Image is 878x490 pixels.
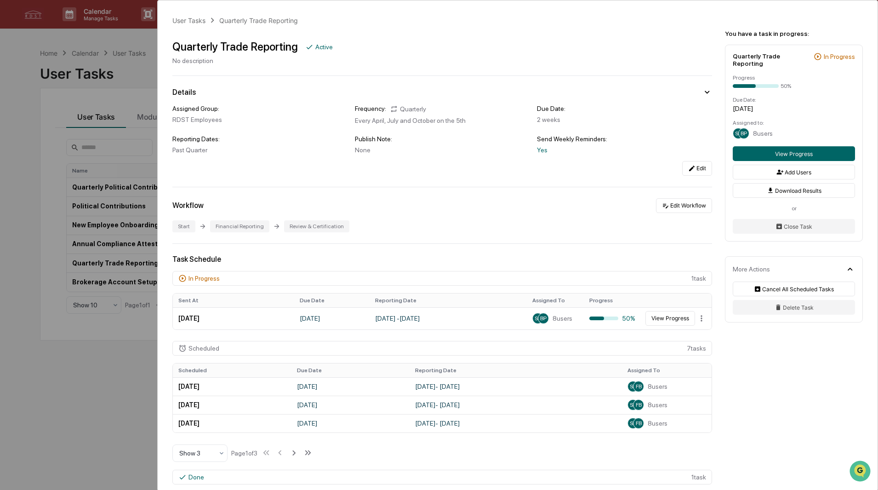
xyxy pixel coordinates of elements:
[410,377,622,396] td: [DATE] - [DATE]
[291,363,410,377] th: Due Date
[172,57,333,64] div: No description
[648,401,667,409] span: 8 users
[733,183,855,198] button: Download Results
[173,396,291,414] td: [DATE]
[173,377,291,396] td: [DATE]
[355,105,386,113] div: Frequency:
[733,219,855,234] button: Close Task
[410,414,622,432] td: [DATE] - [DATE]
[76,116,114,125] span: Attestations
[9,117,17,124] div: 🖐️
[6,130,62,146] a: 🔎Data Lookup
[636,420,642,427] span: FB
[537,135,712,143] div: Send Weekly Reminders:
[315,43,333,51] div: Active
[589,315,635,322] div: 50%
[540,315,547,322] span: BP
[210,220,269,232] div: Financial Reporting
[636,402,642,408] span: FB
[188,275,220,282] div: In Progress
[172,105,348,112] div: Assigned Group:
[781,83,791,89] div: 50%
[294,307,370,329] td: [DATE]
[656,198,712,213] button: Edit Workflow
[824,53,855,60] div: In Progress
[645,311,695,326] button: View Progress
[172,341,712,356] div: 7 task s
[553,315,572,322] span: 8 users
[172,146,348,154] div: Past Quarter
[63,112,118,129] a: 🗄️Attestations
[9,70,26,87] img: 1746055101610-c473b297-6a78-478c-a979-82029cc54cd1
[370,307,527,329] td: [DATE] - [DATE]
[9,19,167,34] p: How can we help?
[172,135,348,143] div: Reporting Dates:
[18,116,59,125] span: Preclearance
[636,383,642,390] span: FB
[741,130,747,137] span: BP
[188,345,219,352] div: Scheduled
[156,73,167,84] button: Start new chat
[294,294,370,307] th: Due Date
[172,220,195,232] div: Start
[172,40,298,53] div: Quarterly Trade Reporting
[6,112,63,129] a: 🖐️Preclearance
[682,161,712,176] button: Edit
[537,105,712,112] div: Due Date:
[355,146,530,154] div: None
[173,363,291,377] th: Scheduled
[630,402,636,408] span: SK
[31,70,151,80] div: Start new chat
[291,396,410,414] td: [DATE]
[31,80,116,87] div: We're available if you need us!
[733,120,855,126] div: Assigned to:
[733,105,855,112] div: [DATE]
[231,450,257,457] div: Page 1 of 3
[173,307,294,329] td: [DATE]
[172,271,712,286] div: 1 task
[410,396,622,414] td: [DATE] - [DATE]
[188,473,204,481] div: Done
[355,135,530,143] div: Publish Note:
[753,130,773,137] span: 8 users
[410,363,622,377] th: Reporting Date
[622,363,712,377] th: Assigned To
[172,201,204,210] div: Workflow
[172,88,196,97] div: Details
[173,294,294,307] th: Sent At
[284,220,349,232] div: Review & Certification
[291,377,410,396] td: [DATE]
[370,294,527,307] th: Reporting Date
[733,282,855,296] button: Cancel All Scheduled Tasks
[355,117,530,124] div: Every April, July and October on the 5th
[527,294,584,307] th: Assigned To
[733,205,855,212] div: or
[648,383,667,390] span: 8 users
[65,156,111,163] a: Powered byPylon
[733,97,855,103] div: Due Date:
[172,470,712,484] div: 1 task
[648,420,667,427] span: 8 users
[733,146,855,161] button: View Progress
[630,420,636,427] span: SK
[733,75,855,81] div: Progress
[18,133,58,143] span: Data Lookup
[173,414,291,432] td: [DATE]
[537,146,712,154] div: Yes
[172,17,205,24] div: User Tasks
[172,255,712,264] div: Task Schedule
[537,116,712,123] div: 2 weeks
[735,130,741,137] span: SK
[849,460,873,484] iframe: Open customer support
[733,265,770,273] div: More Actions
[535,315,541,322] span: SK
[584,294,641,307] th: Progress
[733,52,810,67] div: Quarterly Trade Reporting
[733,165,855,179] button: Add Users
[630,383,636,390] span: SK
[291,414,410,432] td: [DATE]
[9,134,17,142] div: 🔎
[67,117,74,124] div: 🗄️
